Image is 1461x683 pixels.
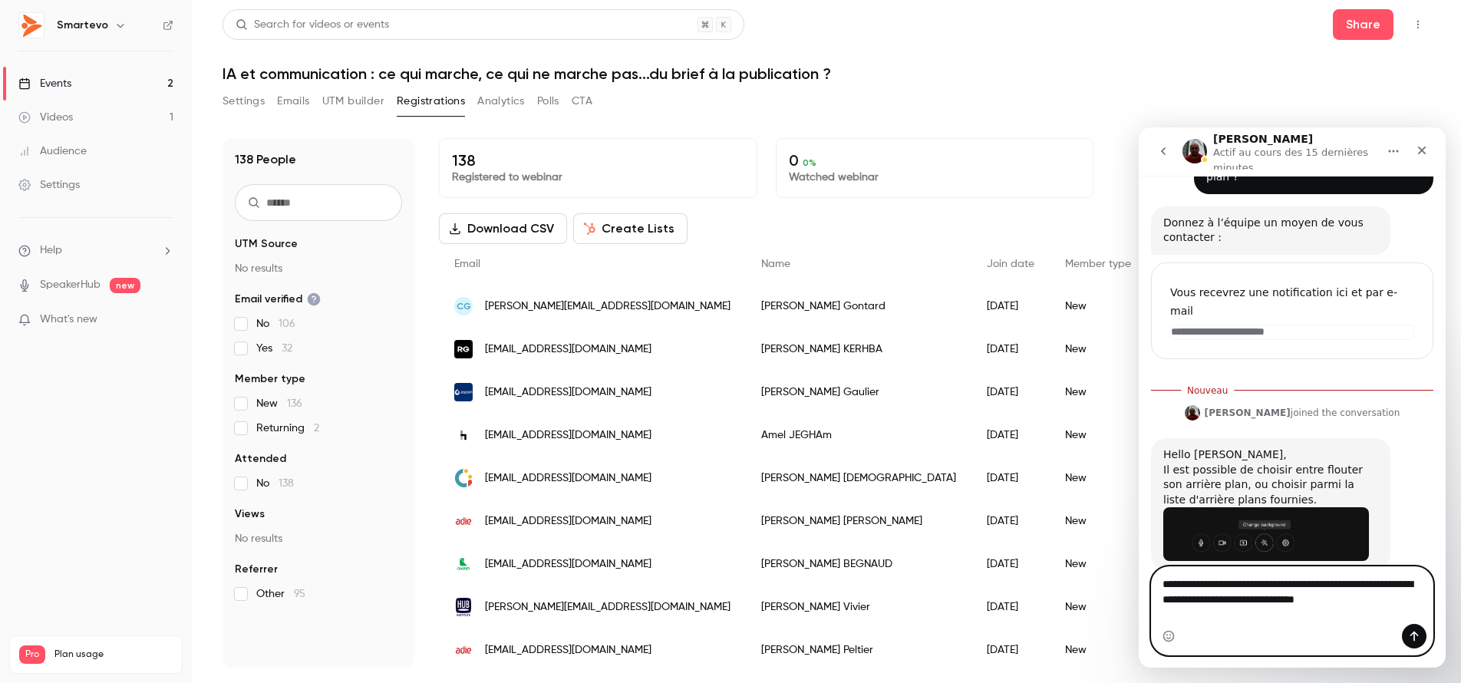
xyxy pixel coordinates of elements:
[454,641,473,659] img: adie.org
[235,261,402,276] p: No results
[287,398,302,409] span: 136
[452,151,744,170] p: 138
[987,259,1034,269] span: Join date
[1050,457,1146,500] div: New
[789,151,1081,170] p: 0
[485,599,730,615] span: [PERSON_NAME][EMAIL_ADDRESS][DOMAIN_NAME]
[235,236,298,252] span: UTM Source
[746,500,971,543] div: [PERSON_NAME] [PERSON_NAME]
[279,318,295,329] span: 106
[761,259,790,269] span: Name
[236,17,389,33] div: Search for videos or events
[235,531,402,546] p: No results
[19,13,44,38] img: Smartevo
[397,89,465,114] button: Registrations
[40,277,101,293] a: SpeakerHub
[294,589,305,599] span: 95
[1050,371,1146,414] div: New
[235,150,296,169] h1: 138 People
[235,451,286,467] span: Attended
[40,243,62,259] span: Help
[223,64,1430,83] h1: IA et communication : ce qui marche, ce qui ne marche pas...du brief à la publication ?
[1139,127,1446,668] iframe: Intercom live chat
[19,645,45,664] span: Pro
[971,500,1050,543] div: [DATE]
[1050,629,1146,671] div: New
[235,236,402,602] section: facet-groups
[454,555,473,573] img: charier.fr
[439,213,567,244] button: Download CSV
[282,343,292,354] span: 32
[256,316,295,332] span: No
[256,341,292,356] span: Yes
[18,243,173,259] li: help-dropdown-opener
[452,170,744,185] p: Registered to webinar
[18,110,73,125] div: Videos
[1333,9,1393,40] button: Share
[235,371,305,387] span: Member type
[256,586,305,602] span: Other
[971,543,1050,586] div: [DATE]
[746,629,971,671] div: [PERSON_NAME] Peltier
[454,426,473,444] img: havas.com
[1065,259,1131,269] span: Member type
[485,384,651,401] span: [EMAIL_ADDRESS][DOMAIN_NAME]
[223,89,265,114] button: Settings
[454,383,473,401] img: fr.aspenpharma.com
[1050,543,1146,586] div: New
[256,421,319,436] span: Returning
[322,89,384,114] button: UTM builder
[971,586,1050,629] div: [DATE]
[746,457,971,500] div: [PERSON_NAME] [DEMOGRAPHIC_DATA]
[256,396,302,411] span: New
[235,506,265,522] span: Views
[40,312,97,328] span: What's new
[256,476,294,491] span: No
[971,629,1050,671] div: [DATE]
[1050,414,1146,457] div: New
[454,512,473,530] img: adie.org
[789,170,1081,185] p: Watched webinar
[1050,328,1146,371] div: New
[235,292,321,307] span: Email verified
[454,259,480,269] span: Email
[971,371,1050,414] div: [DATE]
[454,469,473,487] img: grandir.com
[485,299,730,315] span: [PERSON_NAME][EMAIL_ADDRESS][DOMAIN_NAME]
[18,144,87,159] div: Audience
[572,89,592,114] button: CTA
[971,414,1050,457] div: [DATE]
[485,642,651,658] span: [EMAIL_ADDRESS][DOMAIN_NAME]
[537,89,559,114] button: Polls
[477,89,525,114] button: Analytics
[18,177,80,193] div: Settings
[485,427,651,444] span: [EMAIL_ADDRESS][DOMAIN_NAME]
[18,76,71,91] div: Events
[1050,285,1146,328] div: New
[971,457,1050,500] div: [DATE]
[746,586,971,629] div: [PERSON_NAME] Vivier
[803,157,816,168] span: 0 %
[110,278,140,293] span: new
[746,285,971,328] div: [PERSON_NAME] Gontard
